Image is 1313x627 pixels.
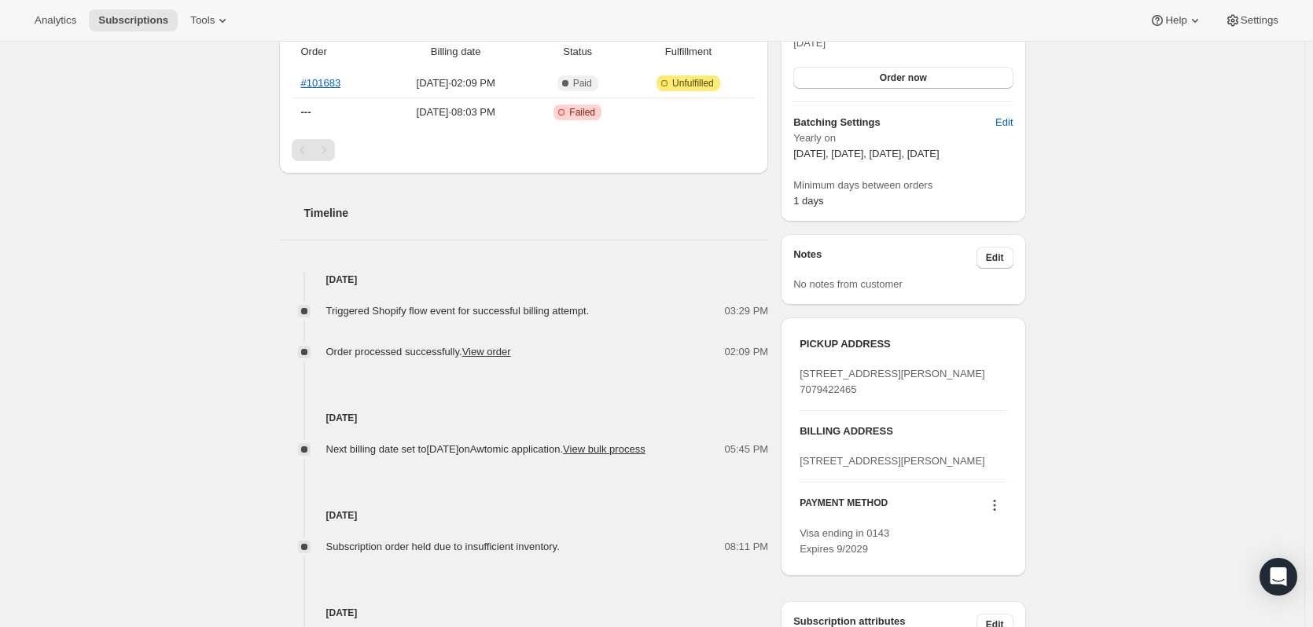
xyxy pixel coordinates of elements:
span: Yearly on [793,130,1013,146]
span: Settings [1241,14,1278,27]
button: Analytics [25,9,86,31]
button: Edit [986,110,1022,135]
span: Visa ending in 0143 Expires 9/2029 [800,527,889,555]
span: Order now [880,71,927,84]
div: Open Intercom Messenger [1260,558,1297,596]
h4: [DATE] [279,410,769,426]
h4: [DATE] [279,605,769,621]
h3: BILLING ADDRESS [800,423,1006,439]
span: Subscriptions [98,14,168,27]
span: [DATE] [793,37,826,49]
button: Order now [793,67,1013,89]
span: Failed [569,106,595,119]
span: 05:45 PM [725,442,769,457]
span: Billing date [387,44,525,60]
span: 03:29 PM [725,303,769,319]
span: [STREET_ADDRESS][PERSON_NAME] 7079422465 [800,368,985,395]
h3: Notes [793,247,976,269]
span: [STREET_ADDRESS][PERSON_NAME] [800,455,985,467]
span: Fulfillment [631,44,747,60]
span: Minimum days between orders [793,178,1013,193]
nav: Pagination [292,139,756,161]
span: [DATE], [DATE], [DATE], [DATE] [793,148,939,159]
a: View order [462,346,511,357]
button: Settings [1216,9,1288,31]
span: Order processed successfully. [326,346,511,357]
button: Help [1140,9,1212,31]
span: [DATE] · 08:03 PM [387,104,525,120]
span: 02:09 PM [725,344,769,360]
h3: PAYMENT METHOD [800,497,888,518]
span: --- [301,106,311,118]
h4: [DATE] [279,508,769,523]
span: 08:11 PM [725,539,769,555]
a: #101683 [301,77,341,89]
button: Subscriptions [89,9,178,31]
th: Order [292,35,382,69]
button: View bulk process [563,443,645,455]
span: Triggered Shopify flow event for successful billing attempt. [326,305,590,317]
h3: PICKUP ADDRESS [800,336,1006,352]
h4: [DATE] [279,272,769,288]
span: Unfulfilled [672,77,714,90]
button: Edit [976,247,1013,269]
span: Edit [995,115,1013,130]
h6: Batching Settings [793,115,995,130]
span: Paid [573,77,592,90]
span: Subscription order held due to insufficient inventory. [326,541,560,552]
span: 1 days [793,195,823,207]
span: [DATE] · 02:09 PM [387,75,525,91]
span: Analytics [35,14,76,27]
span: Status [535,44,621,60]
span: Tools [190,14,215,27]
span: Edit [986,251,1004,264]
span: No notes from customer [793,278,903,290]
button: Tools [181,9,240,31]
span: Next billing date set to [DATE] on Awtomic application . [326,443,645,455]
span: Help [1165,14,1186,27]
h2: Timeline [304,205,769,221]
